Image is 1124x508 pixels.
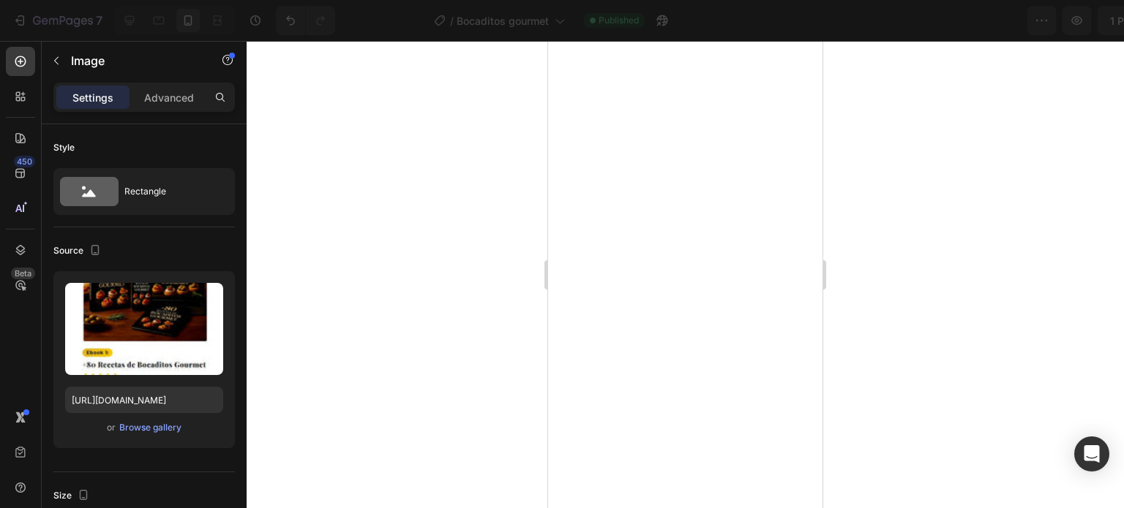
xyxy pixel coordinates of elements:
[457,13,549,29] span: Bocaditos gourmet
[1027,6,1088,35] button: Publish
[72,90,113,105] p: Settings
[826,6,967,35] button: 1 product assigned
[53,486,92,506] div: Size
[119,421,181,434] div: Browse gallery
[96,12,102,29] p: 7
[53,141,75,154] div: Style
[1039,13,1076,29] div: Publish
[450,13,454,29] span: /
[65,283,223,375] img: preview-image
[124,175,214,208] div: Rectangle
[1074,436,1109,471] div: Open Intercom Messenger
[276,6,335,35] div: Undo/Redo
[11,268,35,279] div: Beta
[14,156,35,167] div: 450
[119,420,182,435] button: Browse gallery
[599,14,639,27] span: Published
[71,52,195,69] p: Image
[985,15,1009,27] span: Save
[6,6,109,35] button: 7
[973,6,1021,35] button: Save
[53,241,104,261] div: Source
[107,419,116,436] span: or
[65,387,223,413] input: https://example.com/image.jpg
[839,13,934,29] span: 1 product assigned
[144,90,194,105] p: Advanced
[548,41,823,508] iframe: Design area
